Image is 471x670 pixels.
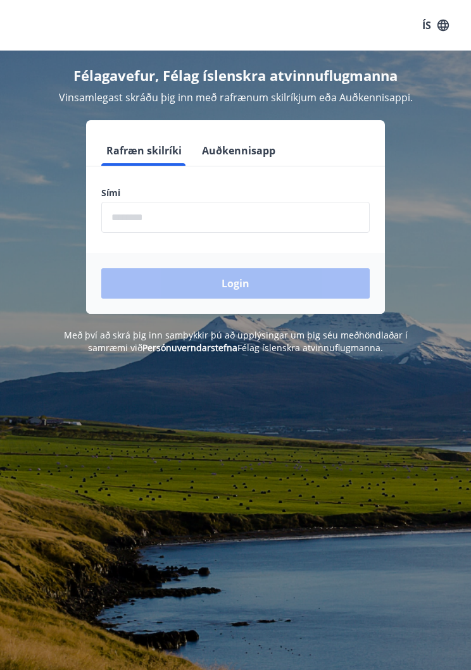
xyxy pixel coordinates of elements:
span: Með því að skrá þig inn samþykkir þú að upplýsingar um þig séu meðhöndlaðar í samræmi við Félag í... [64,329,408,354]
button: ÍS [415,14,456,37]
button: Rafræn skilríki [101,135,187,166]
label: Sími [101,187,370,199]
a: Persónuverndarstefna [142,342,237,354]
span: Vinsamlegast skráðu þig inn með rafrænum skilríkjum eða Auðkennisappi. [59,90,413,104]
h4: Félagavefur, Félag íslenskra atvinnuflugmanna [15,66,456,85]
button: Auðkennisapp [197,135,280,166]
